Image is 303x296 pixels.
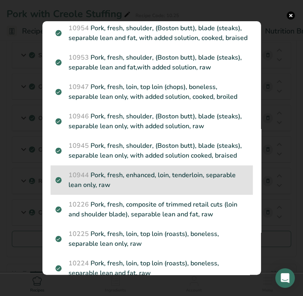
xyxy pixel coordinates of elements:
p: Pork, fresh, loin, top loin (roasts), boneless, separable lean only, raw [55,229,248,249]
span: 10954 [69,24,89,33]
p: Pork, fresh, shoulder, (Boston butt), blade (steaks), separable lean and fat,with added solution,... [55,53,248,72]
span: 10945 [69,141,89,150]
p: Pork, fresh, enhanced, loin, tenderloin, separable lean only, raw [55,170,248,190]
span: 10225 [69,229,89,238]
p: Pork, fresh, loin, top loin (chops), boneless, separable lean only, with added solution, cooked, ... [55,82,248,102]
p: Pork, fresh, composite of trimmed retail cuts (loin and shoulder blade), separable lean and fat, raw [55,200,248,219]
span: 10224 [69,259,89,268]
p: Pork, fresh, shoulder, (Boston butt), blade (steaks), separable lean and fat, with added solution... [55,23,248,43]
span: 10226 [69,200,89,209]
p: Pork, fresh, loin, top loin (roasts), boneless, separable lean and fat, raw [55,258,248,278]
span: 10953 [69,53,89,62]
span: 10946 [69,112,89,121]
p: Pork, fresh, shoulder, (Boston butt), blade (steaks), separable lean only, with added solution co... [55,141,248,160]
p: Pork, fresh, shoulder, (Boston butt), blade (steaks), separable lean only, with added solution, raw [55,111,248,131]
div: Open Intercom Messenger [275,268,295,288]
span: 10944 [69,171,89,180]
span: 10947 [69,82,89,91]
